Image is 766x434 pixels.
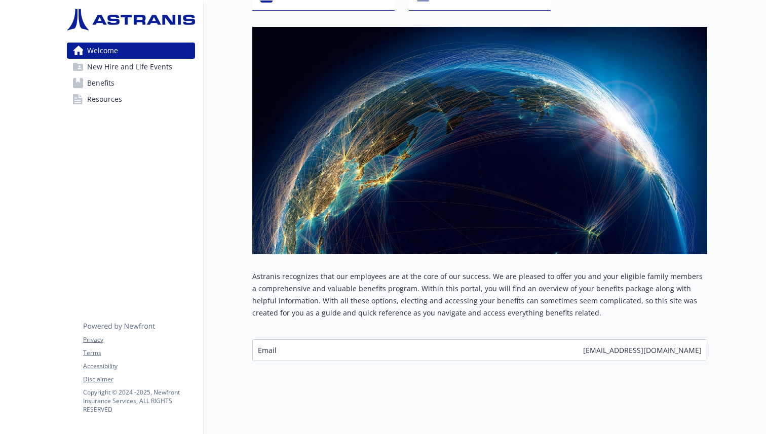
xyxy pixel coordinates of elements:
[83,375,195,384] a: Disclaimer
[83,388,195,414] p: Copyright © 2024 - 2025 , Newfront Insurance Services, ALL RIGHTS RESERVED
[583,345,702,356] span: [EMAIL_ADDRESS][DOMAIN_NAME]
[67,43,195,59] a: Welcome
[83,348,195,358] a: Terms
[252,27,707,254] img: overview page banner
[67,59,195,75] a: New Hire and Life Events
[87,91,122,107] span: Resources
[252,270,707,319] p: Astranis recognizes that our employees are at the core of our success. We are pleased to offer yo...
[87,59,172,75] span: New Hire and Life Events
[67,91,195,107] a: Resources
[87,43,118,59] span: Welcome
[258,345,277,356] span: Email
[67,75,195,91] a: Benefits
[83,362,195,371] a: Accessibility
[87,75,114,91] span: Benefits
[83,335,195,344] a: Privacy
